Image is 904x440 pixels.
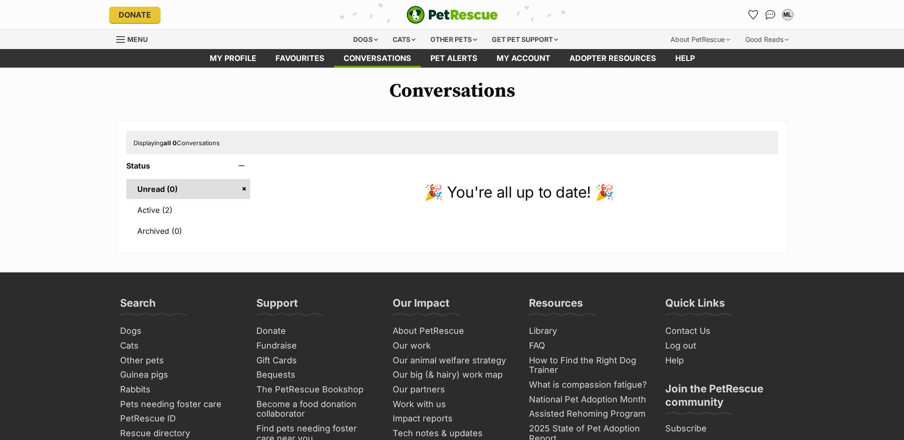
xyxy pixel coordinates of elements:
[386,30,422,49] div: Cats
[765,10,775,20] img: chat-41dd97257d64d25036548639549fe6c8038ab92f7586957e7f3b1b290dea8141.svg
[253,368,379,382] a: Bequests
[126,221,251,241] a: Archived (0)
[525,392,652,407] a: National Pet Adoption Month
[266,49,334,68] a: Favourites
[560,49,666,68] a: Adopter resources
[424,30,484,49] div: Other pets
[406,6,498,24] a: PetRescue
[389,339,516,353] a: Our work
[525,407,652,421] a: Assisted Rehoming Program
[116,353,243,368] a: Other pets
[389,324,516,339] a: About PetRescue
[256,296,298,315] h3: Support
[661,421,788,436] a: Subscribe
[126,179,251,199] a: Unread (0)
[661,324,788,339] a: Contact Us
[389,382,516,397] a: Our partners
[116,382,243,397] a: Rabbits
[253,324,379,339] a: Donate
[346,30,385,49] div: Dogs
[525,353,652,378] a: How to Find the Right Dog Trainer
[253,353,379,368] a: Gift Cards
[525,339,652,353] a: FAQ
[661,353,788,368] a: Help
[116,339,243,353] a: Cats
[116,324,243,339] a: Dogs
[421,49,487,68] a: Pet alerts
[127,35,148,43] span: Menu
[163,139,177,147] strong: all 0
[389,411,516,426] a: Impact reports
[334,49,421,68] a: conversations
[260,181,778,204] p: 🎉 You're all up to date! 🎉
[109,7,161,23] a: Donate
[525,378,652,392] a: What is compassion fatigue?
[389,397,516,412] a: Work with us
[200,49,266,68] a: My profile
[746,7,761,22] a: Favourites
[116,368,243,382] a: Guinea pigs
[126,200,251,220] a: Active (2)
[485,30,565,49] div: Get pet support
[666,49,704,68] a: Help
[116,397,243,412] a: Pets needing foster care
[133,139,220,147] span: Displaying Conversations
[253,397,379,421] a: Become a food donation collaborator
[126,161,251,170] header: Status
[389,368,516,382] a: Our big (& hairy) work map
[763,7,778,22] a: Conversations
[529,296,583,315] h3: Resources
[120,296,156,315] h3: Search
[661,339,788,353] a: Log out
[739,30,795,49] div: Good Reads
[780,7,795,22] button: My account
[393,296,449,315] h3: Our Impact
[253,339,379,353] a: Fundraise
[746,7,795,22] ul: Account quick links
[116,30,154,47] a: Menu
[783,10,792,20] div: ML
[525,324,652,339] a: Library
[253,382,379,397] a: The PetRescue Bookshop
[664,30,737,49] div: About PetRescue
[665,382,784,414] h3: Join the PetRescue community
[406,6,498,24] img: logo-e224e6f780fb5917bec1dbf3a21bbac754714ae5b6737aabdf751b685950b380.svg
[389,353,516,368] a: Our animal welfare strategy
[487,49,560,68] a: My account
[116,411,243,426] a: PetRescue ID
[665,296,725,315] h3: Quick Links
